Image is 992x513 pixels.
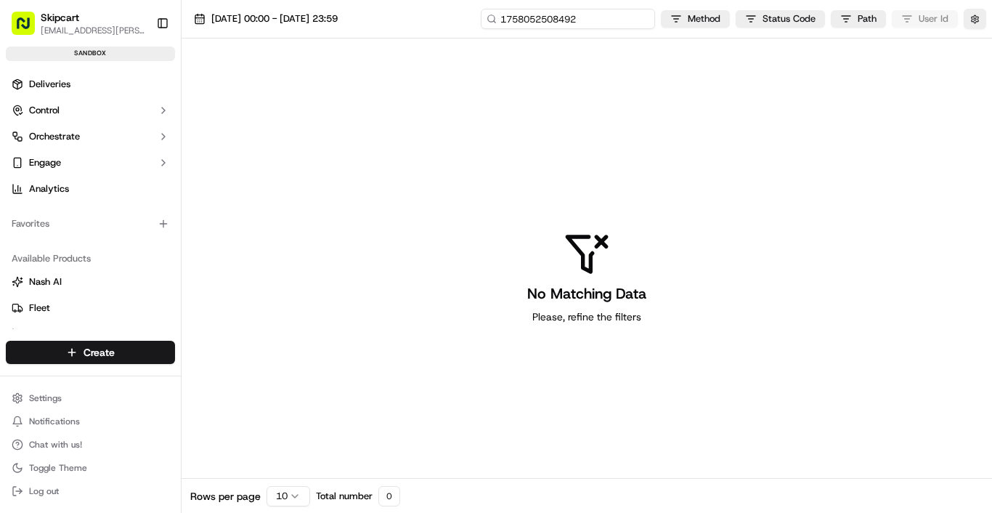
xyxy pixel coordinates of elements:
span: Settings [29,392,62,404]
span: Log out [29,485,59,497]
button: Status Code [736,10,825,28]
span: API Documentation [137,211,233,225]
button: Control [6,99,175,122]
span: Orchestrate [29,130,80,143]
button: Start new chat [247,143,264,161]
a: Powered byPylon [102,246,176,257]
button: Create [6,341,175,364]
span: Create [84,345,115,360]
a: Fleet [12,302,169,315]
button: Toggle Theme [6,458,175,478]
h3: No Matching Data [527,283,646,304]
span: Analytics [29,182,69,195]
span: Total number [316,490,373,503]
div: 0 [378,486,400,506]
span: Engage [29,156,61,169]
span: Toggle Theme [29,462,87,474]
div: Favorites [6,212,175,235]
a: Nash AI [12,275,169,288]
button: Nash AI [6,270,175,294]
span: Deliveries [29,78,70,91]
button: Skipcart [41,10,79,25]
input: Type to search [481,9,655,29]
button: Settings [6,388,175,408]
a: Promise [12,328,169,341]
a: 📗Knowledge Base [9,205,117,231]
span: Status Code [763,12,816,25]
div: Available Products [6,247,175,270]
a: 💻API Documentation [117,205,239,231]
div: 📗 [15,212,26,224]
span: Please, refine the filters [532,310,641,324]
p: Welcome 👋 [15,58,264,81]
span: Promise [29,328,63,341]
div: Start new chat [49,139,238,153]
img: 1736555255976-a54dd68f-1ca7-489b-9aae-adbdc363a1c4 [15,139,41,165]
button: Orchestrate [6,125,175,148]
span: Nash AI [29,275,62,288]
div: We're available if you need us! [49,153,184,165]
button: Skipcart[EMAIL_ADDRESS][PERSON_NAME][DOMAIN_NAME] [6,6,150,41]
input: Got a question? Start typing here... [38,94,261,109]
button: Log out [6,481,175,501]
span: Chat with us! [29,439,82,451]
button: Path [831,10,886,28]
span: Path [858,12,877,25]
span: Knowledge Base [29,211,111,225]
div: sandbox [6,47,175,61]
button: Engage [6,151,175,174]
a: Analytics [6,177,175,201]
span: [DATE] 00:00 - [DATE] 23:59 [211,12,338,25]
span: Method [688,12,720,25]
span: Notifications [29,416,80,427]
button: Promise [6,323,175,346]
span: Pylon [145,246,176,257]
span: Fleet [29,302,50,315]
button: [EMAIL_ADDRESS][PERSON_NAME][DOMAIN_NAME] [41,25,145,36]
span: Control [29,104,60,117]
button: [DATE] 00:00 - [DATE] 23:59 [187,9,344,29]
a: Deliveries [6,73,175,96]
button: Chat with us! [6,435,175,455]
span: Rows per page [190,489,261,504]
button: Method [661,10,730,28]
button: Notifications [6,411,175,432]
div: 💻 [123,212,134,224]
img: Nash [15,15,44,44]
button: Fleet [6,296,175,320]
